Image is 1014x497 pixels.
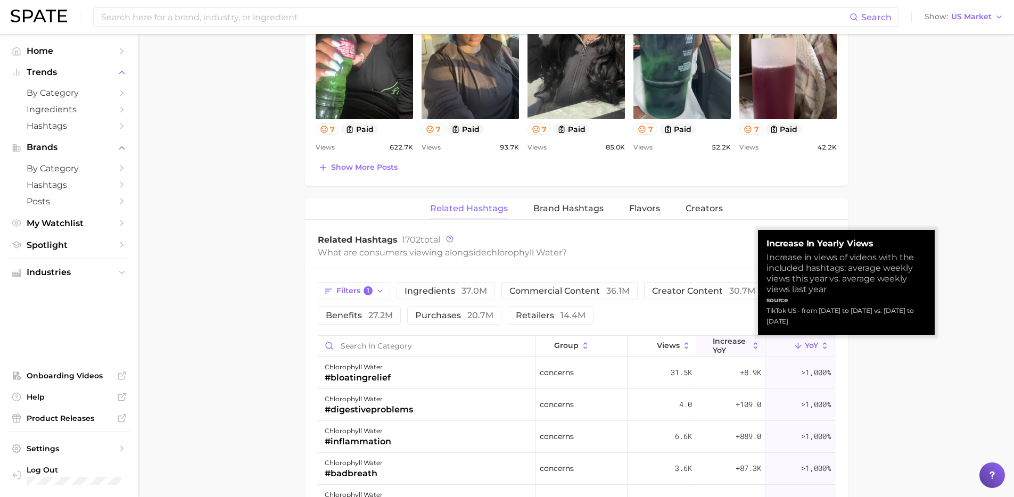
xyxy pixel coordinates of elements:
span: Brand Hashtags [533,204,604,213]
a: by Category [9,160,130,177]
span: concerns [540,366,574,379]
button: increase YoY [696,336,765,357]
span: Spotlight [27,240,112,250]
span: benefits [326,311,393,320]
div: chlorophyll water [325,393,413,405]
a: Spotlight [9,237,130,253]
input: Search in category [318,336,536,356]
span: Industries [27,268,112,277]
strong: Increase in Yearly Views [766,238,926,249]
span: 30.7m [729,286,755,296]
span: Related Hashtags [318,235,398,245]
span: concerns [540,430,574,443]
span: Search [861,12,892,22]
span: Log Out [27,465,121,475]
span: Show [925,14,948,20]
div: Increase in views of videos with the included hashtags: average weekly views this year vs. averag... [766,252,926,295]
span: Flavors [629,204,660,213]
span: ingredients [405,287,487,295]
span: Ingredients [27,104,112,114]
span: >1,000% [801,463,831,473]
span: 27.2m [368,310,393,320]
div: #digestiveproblems [325,403,413,416]
div: chlorophyll water [325,425,391,437]
a: Product Releases [9,410,130,426]
span: commercial content [509,287,630,295]
span: concerns [540,462,574,475]
button: 7 [422,123,446,135]
img: SPATE [11,10,67,22]
a: Help [9,389,130,405]
span: Hashtags [27,180,112,190]
span: >1,000% [801,399,831,409]
span: YoY [805,341,818,350]
span: concerns [540,398,574,411]
span: 14.4m [560,310,586,320]
span: 31.5k [671,366,692,379]
span: Posts [27,196,112,206]
button: paid [447,123,484,135]
span: by Category [27,163,112,173]
span: >1,000% [801,367,831,377]
div: chlorophyll water [325,457,383,469]
span: Views [739,141,759,154]
span: Show more posts [331,163,398,172]
span: total [402,235,440,245]
span: 1702 [402,235,421,245]
button: ShowUS Market [922,10,1006,24]
span: +889.0 [736,430,761,443]
span: Creators [686,204,723,213]
button: Industries [9,264,130,280]
button: Filters1 [318,282,391,300]
span: by Category [27,88,112,98]
a: Hashtags [9,177,130,193]
button: paid [341,123,378,135]
a: by Category [9,85,130,101]
span: Views [527,141,547,154]
span: Views [633,141,653,154]
a: Posts [9,193,130,210]
span: chlorophyll water [487,247,562,258]
button: 7 [527,123,551,135]
button: Brands [9,139,130,155]
span: purchases [415,311,493,320]
span: increase YoY [713,337,749,354]
button: paid [765,123,802,135]
button: paid [553,123,590,135]
button: Trends [9,64,130,80]
span: Onboarding Videos [27,371,112,380]
a: Hashtags [9,118,130,134]
span: 4.0 [679,398,692,411]
span: 1 [364,286,373,296]
span: 3.6k [675,462,692,475]
span: Brands [27,143,112,152]
span: 622.7k [390,141,413,154]
span: My Watchlist [27,218,112,228]
span: Home [27,46,112,56]
span: +8.9k [740,366,761,379]
button: Views [628,336,697,357]
span: group [554,341,579,350]
button: chlorophyll water#inflammationconcerns6.6k+889.0>1,000% [318,421,835,453]
button: Show more posts [316,160,400,175]
span: 20.7m [467,310,493,320]
span: Help [27,392,112,402]
button: group [536,336,628,357]
span: +87.3k [736,462,761,475]
span: >1,000% [801,431,831,441]
span: Product Releases [27,413,112,423]
span: Views [657,341,680,350]
a: Settings [9,441,130,457]
span: Views [316,141,335,154]
span: Related Hashtags [430,204,508,213]
span: Hashtags [27,121,112,131]
div: chlorophyll water [325,361,391,374]
a: Onboarding Videos [9,368,130,384]
span: retailers [516,311,586,320]
div: #badbreath [325,467,383,480]
button: chlorophyll water#badbreathconcerns3.6k+87.3k>1,000% [318,453,835,485]
span: 6.6k [675,430,692,443]
span: +109.0 [736,398,761,411]
button: 7 [633,123,657,135]
button: 7 [316,123,340,135]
